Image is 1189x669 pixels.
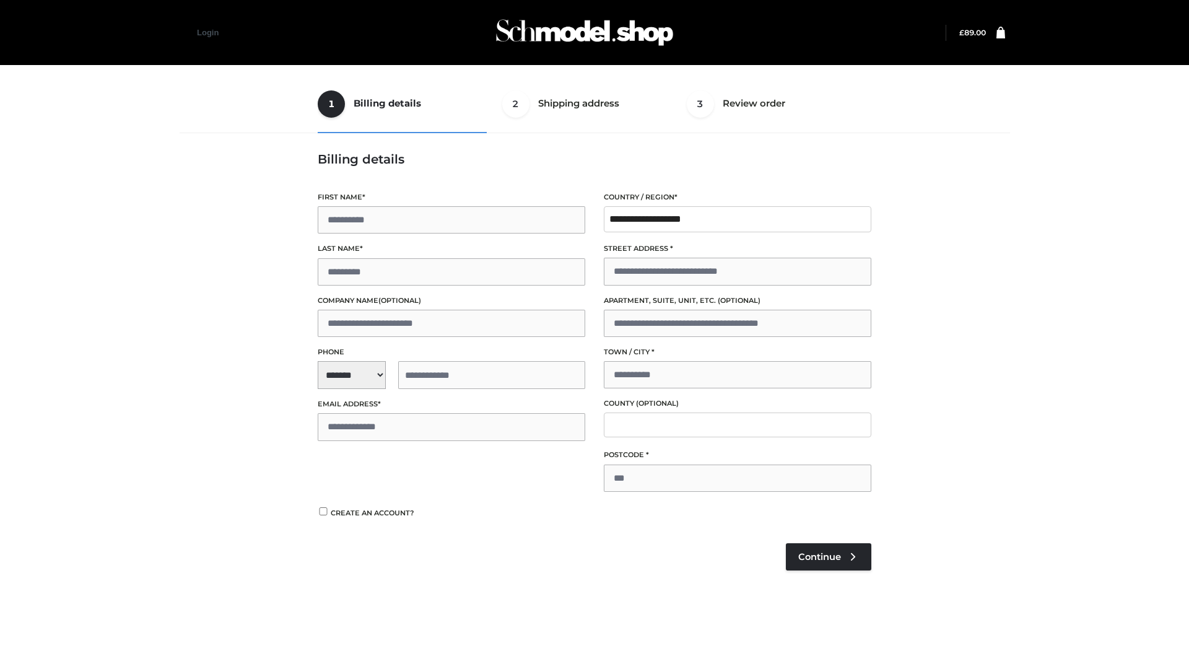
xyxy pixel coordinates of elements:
[959,28,986,37] bdi: 89.00
[331,509,414,517] span: Create an account?
[318,243,585,255] label: Last name
[786,543,871,571] a: Continue
[959,28,964,37] span: £
[318,191,585,203] label: First name
[604,346,871,358] label: Town / City
[959,28,986,37] a: £89.00
[718,296,760,305] span: (optional)
[636,399,679,408] span: (optional)
[318,507,329,515] input: Create an account?
[318,398,585,410] label: Email address
[197,28,219,37] a: Login
[604,191,871,203] label: Country / Region
[604,243,871,255] label: Street address
[604,449,871,461] label: Postcode
[492,8,677,57] img: Schmodel Admin 964
[378,296,421,305] span: (optional)
[318,346,585,358] label: Phone
[604,398,871,409] label: County
[318,295,585,307] label: Company name
[318,152,871,167] h3: Billing details
[798,551,841,562] span: Continue
[604,295,871,307] label: Apartment, suite, unit, etc.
